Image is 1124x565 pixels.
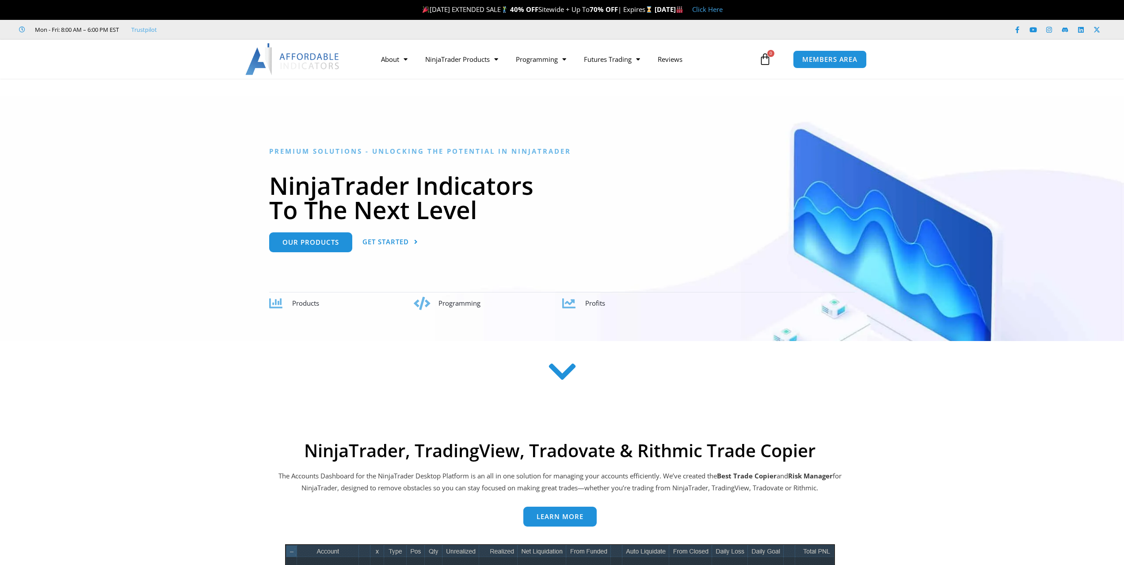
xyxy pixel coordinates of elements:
[655,5,683,14] strong: [DATE]
[282,239,339,246] span: Our Products
[575,49,649,69] a: Futures Trading
[269,147,855,155] h6: Premium Solutions - Unlocking the Potential in NinjaTrader
[523,507,597,527] a: Learn more
[269,232,352,252] a: Our Products
[793,50,867,68] a: MEMBERS AREA
[438,299,480,307] span: Programming
[717,471,777,480] b: Best Trade Copier
[423,6,429,13] img: 🎉
[746,46,785,72] a: 0
[692,5,723,14] a: Click Here
[537,513,583,520] span: Learn more
[131,24,157,35] a: Trustpilot
[372,49,757,69] nav: Menu
[416,49,507,69] a: NinjaTrader Products
[510,5,538,14] strong: 40% OFF
[767,50,774,57] span: 0
[277,440,843,461] h2: NinjaTrader, TradingView, Tradovate & Rithmic Trade Copier
[245,43,340,75] img: LogoAI | Affordable Indicators – NinjaTrader
[788,471,833,480] strong: Risk Manager
[507,49,575,69] a: Programming
[646,6,652,13] img: ⌛
[372,49,416,69] a: About
[420,5,655,14] span: [DATE] EXTENDED SALE Sitewide + Up To | Expires
[585,299,605,307] span: Profits
[501,6,508,13] img: 🏌️‍♂️
[649,49,691,69] a: Reviews
[590,5,618,14] strong: 70% OFF
[269,173,855,222] h1: NinjaTrader Indicators To The Next Level
[676,6,683,13] img: 🏭
[362,232,418,252] a: Get Started
[292,299,319,307] span: Products
[362,239,409,245] span: Get Started
[33,24,119,35] span: Mon - Fri: 8:00 AM – 6:00 PM EST
[802,56,857,63] span: MEMBERS AREA
[277,470,843,495] p: The Accounts Dashboard for the NinjaTrader Desktop Platform is an all in one solution for managin...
